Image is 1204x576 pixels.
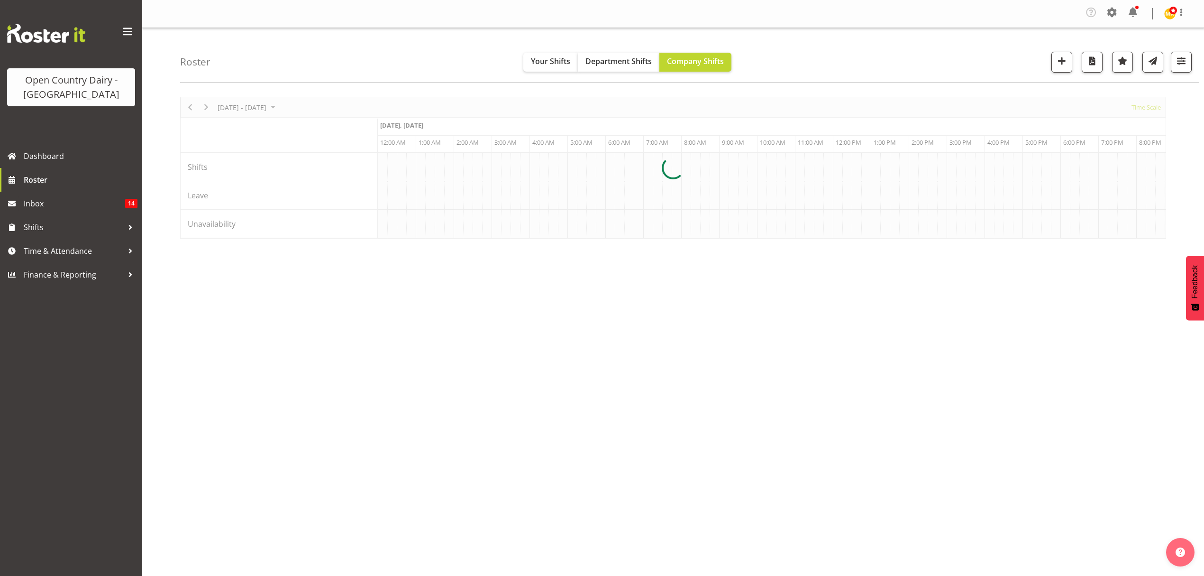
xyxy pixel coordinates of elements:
[1176,548,1185,557] img: help-xxl-2.png
[1191,265,1199,298] span: Feedback
[585,56,652,66] span: Department Shifts
[1186,256,1204,320] button: Feedback - Show survey
[24,220,123,234] span: Shifts
[17,73,126,102] div: Open Country Dairy - [GEOGRAPHIC_DATA]
[1112,52,1133,73] button: Highlight an important date within the roster.
[1171,52,1192,73] button: Filter Shifts
[24,196,125,211] span: Inbox
[531,56,570,66] span: Your Shifts
[7,24,85,43] img: Rosterit website logo
[125,199,137,208] span: 14
[659,53,731,72] button: Company Shifts
[24,173,137,187] span: Roster
[180,56,210,67] h4: Roster
[1164,8,1176,19] img: milk-reception-awarua7542.jpg
[578,53,659,72] button: Department Shifts
[523,53,578,72] button: Your Shifts
[24,268,123,282] span: Finance & Reporting
[1082,52,1103,73] button: Download a PDF of the roster according to the set date range.
[24,149,137,163] span: Dashboard
[667,56,724,66] span: Company Shifts
[1142,52,1163,73] button: Send a list of all shifts for the selected filtered period to all rostered employees.
[24,244,123,258] span: Time & Attendance
[1051,52,1072,73] button: Add a new shift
